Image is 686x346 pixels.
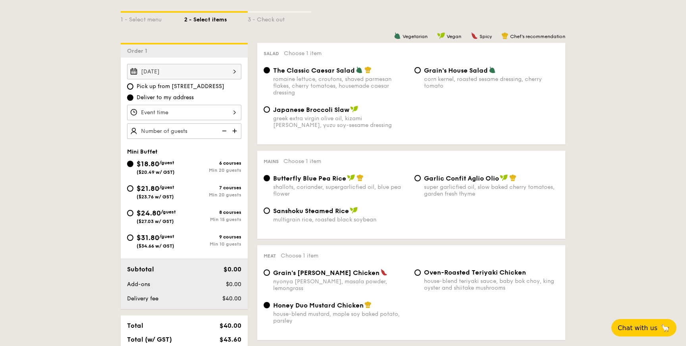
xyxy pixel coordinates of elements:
div: shallots, coriander, supergarlicfied oil, blue pea flower [273,184,408,197]
img: icon-vegetarian.fe4039eb.svg [356,66,363,73]
div: Min 10 guests [184,241,241,247]
img: icon-vegetarian.fe4039eb.svg [394,32,401,39]
span: Pick up from [STREET_ADDRESS] [137,83,224,90]
div: greek extra virgin olive oil, kizami [PERSON_NAME], yuzu soy-sesame dressing [273,115,408,129]
img: icon-chef-hat.a58ddaea.svg [501,32,509,39]
input: Sanshoku Steamed Ricemultigrain rice, roasted black soybean [264,208,270,214]
div: 6 courses [184,160,241,166]
span: 🦙 [661,323,670,333]
input: Grain's [PERSON_NAME] Chickennyonya [PERSON_NAME], masala powder, lemongrass [264,269,270,276]
span: $0.00 [224,265,241,273]
span: Delivery fee [127,295,158,302]
span: Vegetarian [403,34,428,39]
div: 1 - Select menu [121,13,184,24]
div: house-blend mustard, maple soy baked potato, parsley [273,311,408,324]
div: multigrain rice, roasted black soybean [273,216,408,223]
span: Mains [264,159,279,164]
img: icon-vegan.f8ff3823.svg [350,106,358,113]
span: ($23.76 w/ GST) [137,194,174,200]
span: Subtotal [127,265,154,273]
button: Chat with us🦙 [611,319,676,336]
span: /guest [159,160,174,165]
img: icon-spicy.37a8142b.svg [380,269,387,276]
span: Order 1 [127,48,150,54]
input: $24.80/guest($27.03 w/ GST)8 coursesMin 15 guests [127,210,133,216]
div: 2 - Select items [184,13,248,24]
span: Oven-Roasted Teriyaki Chicken [424,269,526,276]
div: 8 courses [184,210,241,215]
span: Sanshoku Steamed Rice [273,207,349,215]
div: corn kernel, roasted sesame dressing, cherry tomato [424,76,559,89]
span: Salad [264,51,279,56]
img: icon-vegan.f8ff3823.svg [437,32,445,39]
input: The Classic Caesar Saladromaine lettuce, croutons, shaved parmesan flakes, cherry tomatoes, house... [264,67,270,73]
div: Min 20 guests [184,192,241,198]
span: $40.00 [220,322,241,329]
span: Garlic Confit Aglio Olio [424,175,499,182]
span: Deliver to my address [137,94,194,102]
span: Chef's recommendation [510,34,565,39]
span: Butterfly Blue Pea Rice [273,175,346,182]
span: Japanese Broccoli Slaw [273,106,349,113]
div: nyonya [PERSON_NAME], masala powder, lemongrass [273,278,408,292]
input: Grain's House Saladcorn kernel, roasted sesame dressing, cherry tomato [414,67,421,73]
img: icon-reduce.1d2dbef1.svg [218,123,229,138]
input: Event time [127,105,241,120]
span: /guest [159,185,174,190]
span: Add-ons [127,281,150,288]
span: Honey Duo Mustard Chicken [273,302,364,309]
div: 7 courses [184,185,241,190]
input: Deliver to my address [127,94,133,101]
span: Total (w/ GST) [127,336,172,343]
span: Choose 1 item [283,158,321,165]
span: /guest [159,234,174,239]
span: Grain's House Salad [424,67,488,74]
input: Pick up from [STREET_ADDRESS] [127,83,133,90]
input: Event date [127,64,241,79]
div: 9 courses [184,234,241,240]
img: icon-chef-hat.a58ddaea.svg [364,301,372,308]
span: $21.80 [137,184,159,193]
input: $31.80/guest($34.66 w/ GST)9 coursesMin 10 guests [127,235,133,241]
img: icon-chef-hat.a58ddaea.svg [509,174,516,181]
span: The Classic Caesar Salad [273,67,355,74]
span: Vegan [447,34,461,39]
img: icon-chef-hat.a58ddaea.svg [356,174,364,181]
span: $43.60 [220,336,241,343]
div: house-blend teriyaki sauce, baby bok choy, king oyster and shiitake mushrooms [424,278,559,291]
div: romaine lettuce, croutons, shaved parmesan flakes, cherry tomatoes, housemade caesar dressing [273,76,408,96]
span: Grain's [PERSON_NAME] Chicken [273,269,380,277]
img: icon-vegan.f8ff3823.svg [500,174,508,181]
div: Min 20 guests [184,167,241,173]
input: Oven-Roasted Teriyaki Chickenhouse-blend teriyaki sauce, baby bok choy, king oyster and shiitake ... [414,269,421,276]
span: Total [127,322,143,329]
input: Honey Duo Mustard Chickenhouse-blend mustard, maple soy baked potato, parsley [264,302,270,308]
input: $18.80/guest($20.49 w/ GST)6 coursesMin 20 guests [127,161,133,167]
span: ($34.66 w/ GST) [137,243,174,249]
img: icon-vegan.f8ff3823.svg [350,207,358,214]
span: $0.00 [226,281,241,288]
span: Choose 1 item [284,50,322,57]
span: Choose 1 item [281,252,318,259]
input: Butterfly Blue Pea Riceshallots, coriander, supergarlicfied oil, blue pea flower [264,175,270,181]
input: $21.80/guest($23.76 w/ GST)7 coursesMin 20 guests [127,185,133,192]
input: Number of guests [127,123,241,139]
span: /guest [161,209,176,215]
span: Spicy [480,34,492,39]
span: Chat with us [618,324,657,332]
img: icon-add.58712e84.svg [229,123,241,138]
span: $40.00 [222,295,241,302]
div: super garlicfied oil, slow baked cherry tomatoes, garden fresh thyme [424,184,559,197]
img: icon-vegetarian.fe4039eb.svg [489,66,496,73]
span: $31.80 [137,233,159,242]
input: Japanese Broccoli Slawgreek extra virgin olive oil, kizami [PERSON_NAME], yuzu soy-sesame dressing [264,106,270,113]
span: $18.80 [137,160,159,168]
span: ($20.49 w/ GST) [137,169,175,175]
img: icon-chef-hat.a58ddaea.svg [364,66,372,73]
input: Garlic Confit Aglio Oliosuper garlicfied oil, slow baked cherry tomatoes, garden fresh thyme [414,175,421,181]
img: icon-spicy.37a8142b.svg [471,32,478,39]
div: Min 15 guests [184,217,241,222]
div: 3 - Check out [248,13,311,24]
span: $24.80 [137,209,161,217]
span: ($27.03 w/ GST) [137,219,174,224]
